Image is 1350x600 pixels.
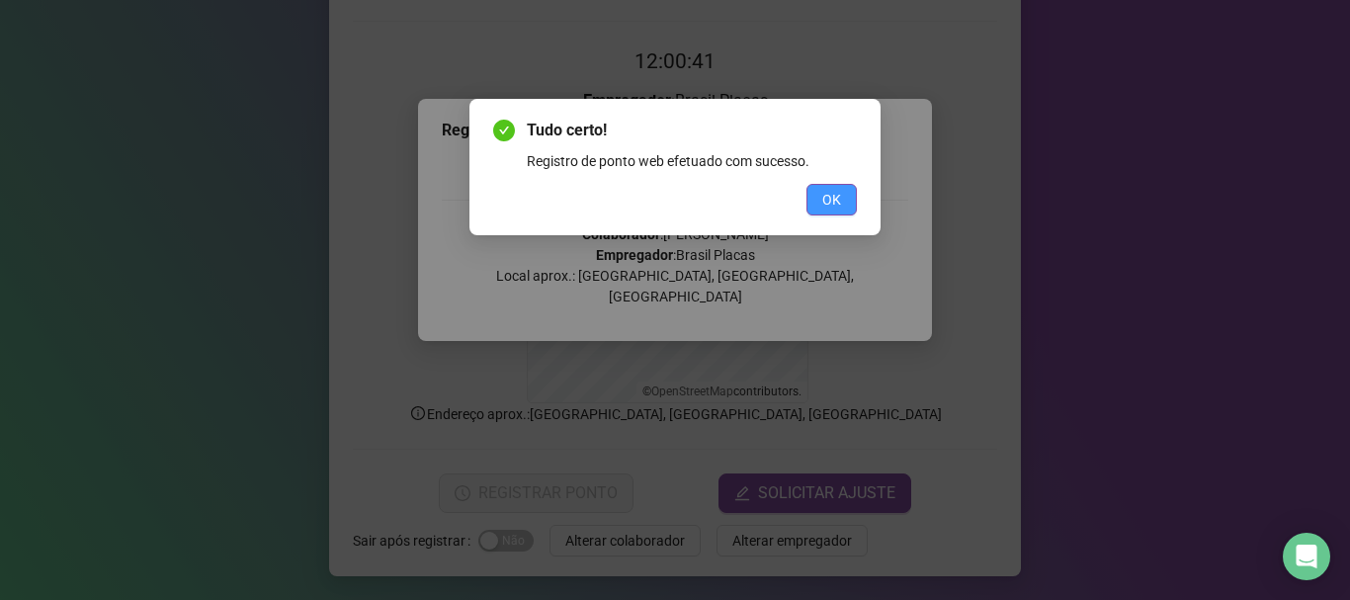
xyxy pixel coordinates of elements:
button: OK [806,184,857,215]
span: Tudo certo! [527,119,857,142]
span: check-circle [493,120,515,141]
span: OK [822,189,841,211]
div: Open Intercom Messenger [1283,533,1330,580]
div: Registro de ponto web efetuado com sucesso. [527,150,857,172]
